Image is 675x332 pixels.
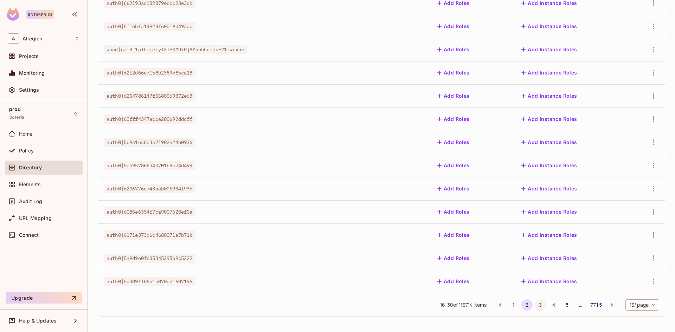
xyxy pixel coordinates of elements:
span: Projects [19,53,39,59]
button: Add Roles [435,229,472,241]
span: auth0|6171e373d6c4680071a7b71b [104,230,195,240]
span: Policy [19,148,34,154]
button: Add Instance Roles [519,206,580,217]
span: auth0|60fff4347ecce200692dddff [104,115,195,124]
span: Settings [19,87,39,93]
button: Add Roles [435,160,472,171]
button: Add Instance Roles [519,67,580,78]
button: Add Roles [435,21,472,32]
nav: pagination navigation [494,299,618,311]
button: Add Roles [435,183,472,194]
button: Add Roles [435,137,472,148]
span: Workspace: Allegion [22,36,42,41]
button: Go to previous page [495,299,506,311]
button: Add Instance Roles [519,113,580,125]
div: Enterprise [26,10,54,19]
button: Add Instance Roles [519,137,580,148]
button: Go to page 1 [508,299,519,311]
button: Go to page 3 [535,299,546,311]
button: Add Instance Roles [519,44,580,55]
span: prod [9,106,21,112]
span: Audit Log [19,198,42,204]
span: 16 - 30 of 115714 items [440,301,487,309]
span: waad|qzIBj1plhmTeTyfXiPXMUiPjAYaobhurJuF21rWdxnc [104,45,247,54]
span: auth0|6086e6354f7ca9007520ef0a [104,207,195,216]
span: A [8,33,19,44]
span: auth0|5a9d9e0fe85345295b9c5222 [104,254,195,263]
span: auth0|62f2d66e7158b2389e85ca18 [104,68,195,77]
span: Directory [19,165,42,170]
span: Elements [19,182,41,187]
button: Add Roles [435,44,472,55]
button: Go to next page [606,299,617,311]
button: Add Instance Roles [519,21,580,32]
span: auth0|5d389ff86b1a070db1607195 [104,277,195,286]
img: SReyMgAAAABJRU5ErkJggg== [7,8,19,21]
button: Add Roles [435,90,472,102]
span: auth0|5c9a1ec6e3a21902a2460936 [104,138,195,147]
button: Go to page 4 [548,299,559,311]
button: Go to page 7715 [588,299,604,311]
button: Add Instance Roles [519,183,580,194]
button: Go to page 5 [561,299,573,311]
button: Add Roles [435,206,472,217]
button: page 2 [521,299,533,311]
span: auth0|6254786147f5680069372e63 [104,91,195,100]
button: Add Roles [435,67,472,78]
span: Help & Updates [19,318,57,324]
button: Upgrade [6,292,82,304]
button: Add Instance Roles [519,160,580,171]
span: auth0|6206776e743aab006934f935 [104,184,195,193]
span: Monitoring [19,70,45,76]
span: auth0|5f16bfa14928f60019d493dc [104,22,195,31]
span: Home [19,131,33,137]
span: auth0|5eb957866d40701b8c74d499 [104,161,195,170]
button: Add Roles [435,253,472,264]
button: Add Instance Roles [519,90,580,102]
span: Soteria [9,115,24,120]
button: Add Instance Roles [519,276,580,287]
span: Connect [19,232,39,238]
button: Add Roles [435,113,472,125]
span: URL Mapping [19,215,52,221]
div: … [575,301,586,308]
button: Add Instance Roles [519,229,580,241]
button: Add Roles [435,276,472,287]
div: 15 / page [625,299,659,311]
button: Add Instance Roles [519,253,580,264]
